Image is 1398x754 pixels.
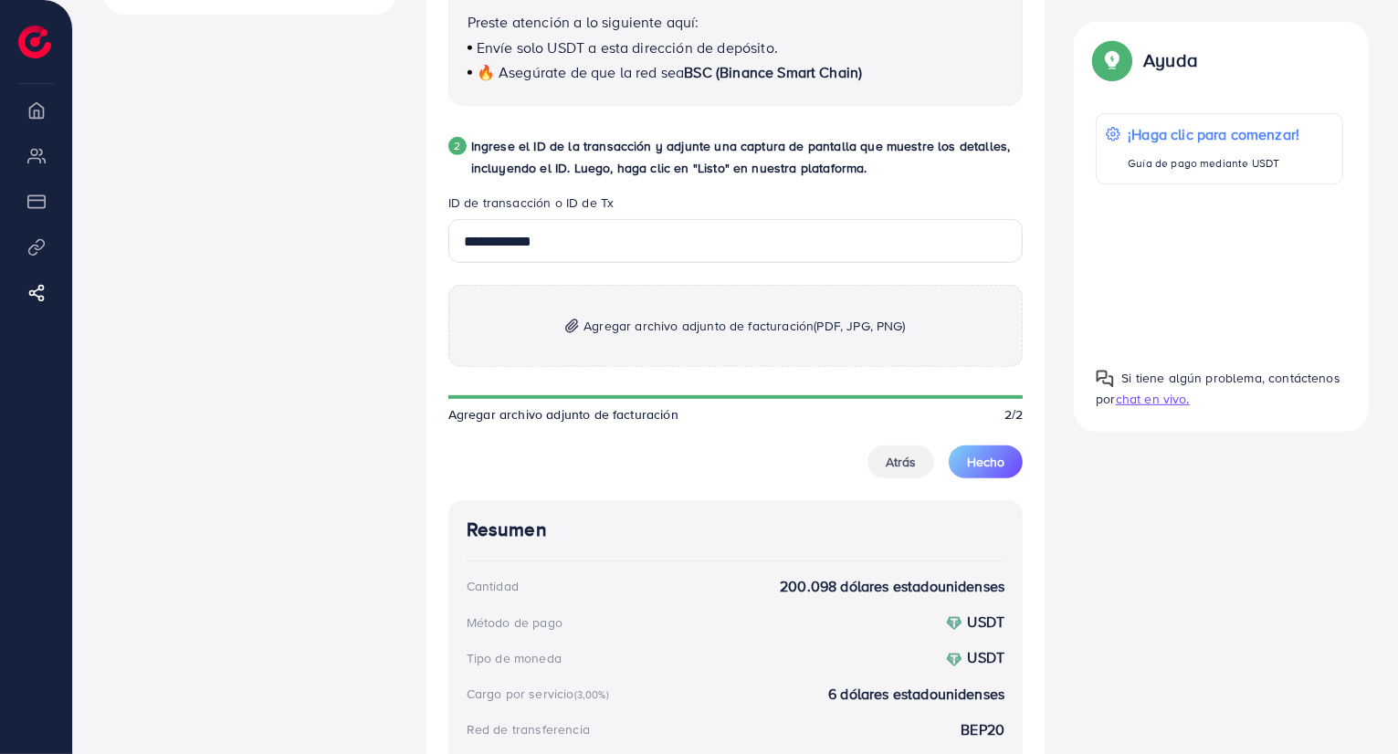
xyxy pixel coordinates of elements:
[1096,370,1114,388] img: Guía emergente
[467,685,574,703] font: Cargo por servicio
[1116,390,1190,408] font: chat en vivo.
[583,317,814,335] font: Agregar archivo adjunto de facturación
[448,194,614,212] font: ID de transacción o ID de Tx
[477,37,778,58] font: Envíe solo USDT a esta dirección de depósito.
[968,612,1005,632] font: USDT
[1128,124,1299,144] font: ¡Haga clic para comenzar!
[18,26,51,58] img: logo
[1096,369,1340,408] font: Si tiene algún problema, contáctenos por
[946,615,962,632] img: acuñar
[780,576,1004,596] font: 200.098 dólares estadounidenses
[565,319,579,334] img: imagen
[468,12,699,32] font: Preste atención a lo siguiente aquí:
[574,687,609,702] font: (3,00%)
[949,445,1023,478] button: Hecho
[467,577,519,595] font: Cantidad
[448,405,678,424] font: Agregar archivo adjunto de facturación
[1128,155,1279,171] font: Guía de pago mediante USDT
[1096,44,1129,77] img: Guía emergente
[467,613,562,632] font: Método de pago
[467,649,562,667] font: Tipo de moneda
[967,453,1004,471] font: Hecho
[1320,672,1384,740] iframe: Charlar
[471,137,1011,177] font: Ingrese el ID de la transacción y adjunte una captura de pantalla que muestre los detalles, inclu...
[1004,405,1023,424] font: 2/2
[684,62,862,82] font: BSC (Binance Smart Chain)
[814,317,905,335] font: (PDF, JPG, PNG)
[867,445,934,478] button: Atrás
[968,647,1005,667] font: USDT
[1143,47,1198,73] font: Ayuda
[454,138,460,153] font: 2
[467,516,547,542] font: Resumen
[946,652,962,668] img: acuñar
[886,453,916,471] font: Atrás
[828,684,1004,704] font: 6 dólares estadounidenses
[961,719,1004,739] font: BEP20
[477,62,685,82] font: 🔥 Asegúrate de que la red sea
[467,720,590,738] font: Red de transferencia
